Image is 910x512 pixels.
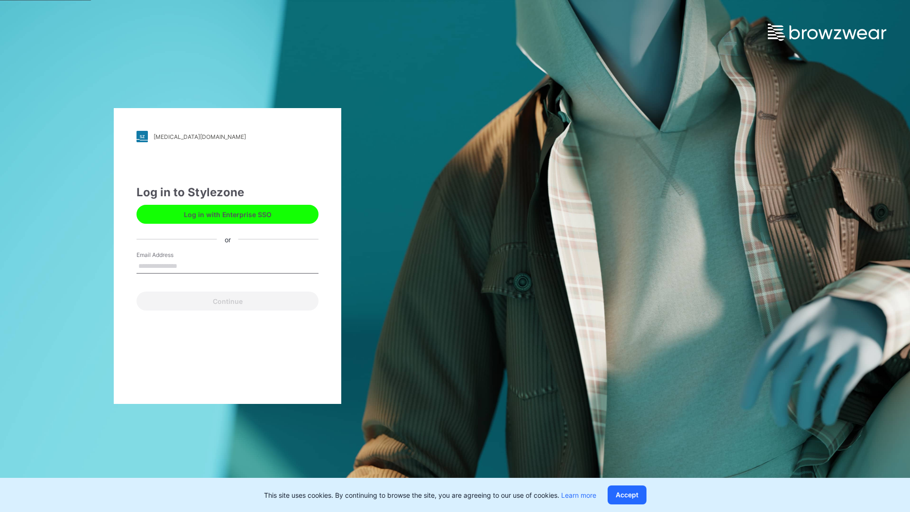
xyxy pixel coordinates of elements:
[561,491,596,499] a: Learn more
[136,184,318,201] div: Log in to Stylezone
[264,490,596,500] p: This site uses cookies. By continuing to browse the site, you are agreeing to our use of cookies.
[136,131,148,142] img: stylezone-logo.562084cfcfab977791bfbf7441f1a819.svg
[154,133,246,140] div: [MEDICAL_DATA][DOMAIN_NAME]
[768,24,886,41] img: browzwear-logo.e42bd6dac1945053ebaf764b6aa21510.svg
[136,205,318,224] button: Log in with Enterprise SSO
[608,485,646,504] button: Accept
[136,251,203,259] label: Email Address
[217,234,238,244] div: or
[136,131,318,142] a: [MEDICAL_DATA][DOMAIN_NAME]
